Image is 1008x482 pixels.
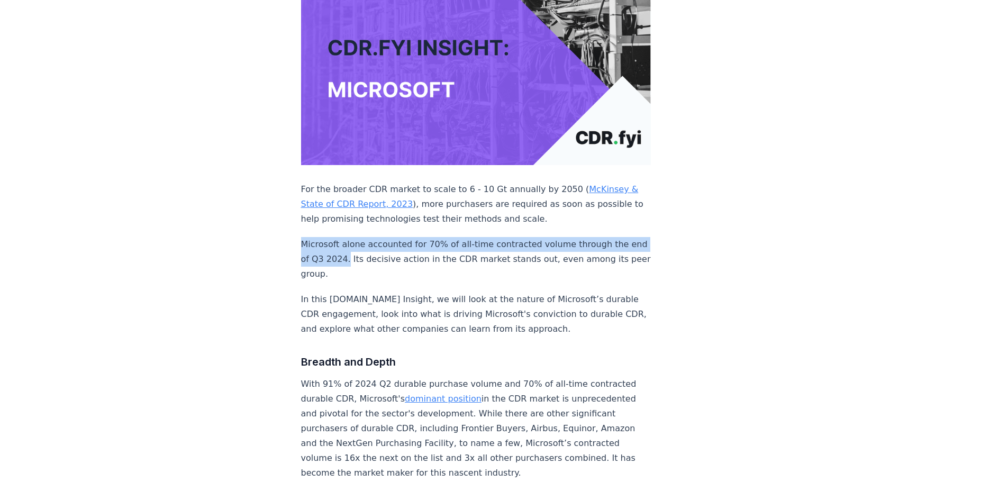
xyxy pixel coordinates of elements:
h3: Breadth and Depth [301,353,651,370]
a: dominant position [405,394,482,404]
p: Microsoft alone accounted for 70% of all-time contracted volume through the end of Q3 2024. Its d... [301,237,651,281]
p: For the broader CDR market to scale to 6 - 10 Gt annually by 2050 ( ), more purchasers are requir... [301,182,651,226]
p: In this [DOMAIN_NAME] Insight, we will look at the nature of Microsoft’s durable CDR engagement, ... [301,292,651,337]
p: With 91% of 2024 Q2 durable purchase volume and 70% of all-time contracted durable CDR, Microsoft... [301,377,651,480]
